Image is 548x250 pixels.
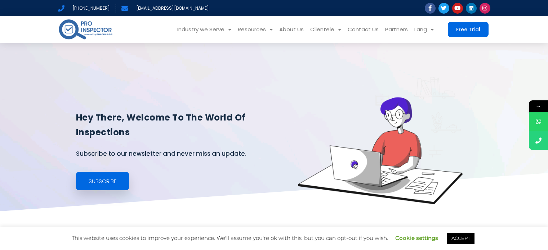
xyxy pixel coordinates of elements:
[76,110,289,140] h1: Hey there, welcome to the world of inspections
[307,16,344,43] a: Clientele
[382,16,411,43] a: Partners
[456,27,480,32] span: Free Trial
[76,147,289,160] p: Subscribe to our newsletter and never miss an update.
[71,4,110,13] span: [PHONE_NUMBER]
[529,100,548,112] span: →
[121,4,209,13] a: [EMAIL_ADDRESS][DOMAIN_NAME]
[174,16,235,43] a: Industry we Serve
[76,172,129,190] a: Subscribe
[235,16,276,43] a: Resources
[298,77,463,204] img: blogs-banner
[344,16,382,43] a: Contact Us
[72,235,476,241] span: This website uses cookies to improve your experience. We'll assume you're ok with this, but you c...
[134,4,209,13] span: [EMAIL_ADDRESS][DOMAIN_NAME]
[276,16,307,43] a: About Us
[89,178,116,184] span: Subscribe
[447,233,475,244] a: ACCEPT
[411,16,437,43] a: Lang
[124,16,437,43] nav: Menu
[395,235,438,241] a: Cookie settings
[58,18,113,41] img: pro-inspector-logo
[448,22,489,37] a: Free Trial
